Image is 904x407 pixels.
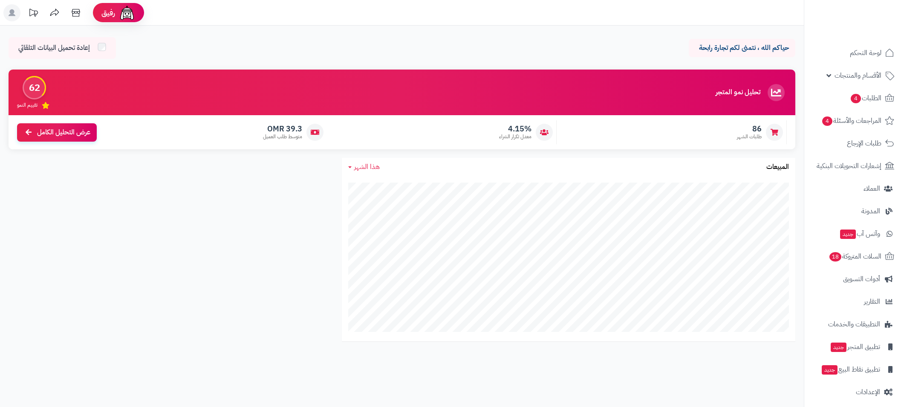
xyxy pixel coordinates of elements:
[499,133,531,140] span: معدل تكرار الشراء
[830,341,880,353] span: تطبيق المتجر
[809,224,899,244] a: وآتس آبجديد
[821,115,881,127] span: المراجعات والأسئلة
[737,124,762,134] span: 86
[809,291,899,312] a: التقارير
[861,205,880,217] span: المدونة
[37,128,90,137] span: عرض التحليل الكامل
[354,162,380,172] span: هذا الشهر
[18,43,90,53] span: إعادة تحميل البيانات التلقائي
[17,123,97,142] a: عرض التحليل الكامل
[828,318,880,330] span: التطبيقات والخدمات
[348,162,380,172] a: هذا الشهر
[809,133,899,154] a: طلبات الإرجاع
[856,386,880,398] span: الإعدادات
[23,4,44,23] a: تحديثات المنصة
[843,273,880,285] span: أدوات التسويق
[831,343,846,352] span: جديد
[850,47,881,59] span: لوحة التحكم
[864,183,880,195] span: العملاء
[263,124,302,134] span: 39.3 OMR
[809,43,899,63] a: لوحة التحكم
[840,230,856,239] span: جديد
[817,160,881,172] span: إشعارات التحويلات البنكية
[716,89,760,96] h3: تحليل نمو المتجر
[822,365,838,375] span: جديد
[809,314,899,334] a: التطبيقات والخدمات
[766,163,789,171] h3: المبيعات
[737,133,762,140] span: طلبات الشهر
[850,92,881,104] span: الطلبات
[822,116,833,126] span: 4
[846,18,896,36] img: logo-2.png
[809,359,899,380] a: تطبيق نقاط البيعجديد
[835,70,881,81] span: الأقسام والمنتجات
[847,137,881,149] span: طلبات الإرجاع
[499,124,531,134] span: 4.15%
[809,156,899,176] a: إشعارات التحويلات البنكية
[809,178,899,199] a: العملاء
[809,110,899,131] a: المراجعات والأسئلة4
[809,269,899,289] a: أدوات التسويق
[695,43,789,53] p: حياكم الله ، نتمنى لكم تجارة رابحة
[101,8,115,18] span: رفيق
[864,296,880,308] span: التقارير
[17,102,38,109] span: تقييم النمو
[809,337,899,357] a: تطبيق المتجرجديد
[821,363,880,375] span: تطبيق نقاط البيع
[829,252,841,262] span: 18
[839,228,880,240] span: وآتس آب
[809,201,899,221] a: المدونة
[851,94,861,104] span: 4
[809,382,899,402] a: الإعدادات
[829,250,881,262] span: السلات المتروكة
[809,246,899,267] a: السلات المتروكة18
[809,88,899,108] a: الطلبات4
[118,4,136,21] img: ai-face.png
[263,133,302,140] span: متوسط طلب العميل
